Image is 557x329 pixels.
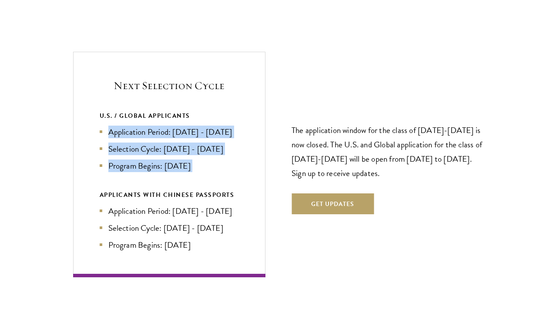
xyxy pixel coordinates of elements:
[100,143,239,155] li: Selection Cycle: [DATE] - [DATE]
[292,123,484,180] p: The application window for the class of [DATE]-[DATE] is now closed. The U.S. and Global applicat...
[100,110,239,121] div: U.S. / GLOBAL APPLICANTS
[100,126,239,138] li: Application Period: [DATE] - [DATE]
[100,189,239,200] div: APPLICANTS WITH CHINESE PASSPORTS
[292,193,374,214] button: Get Updates
[100,78,239,93] h5: Next Selection Cycle
[100,222,239,234] li: Selection Cycle: [DATE] - [DATE]
[100,239,239,251] li: Program Begins: [DATE]
[100,160,239,172] li: Program Begins: [DATE]
[100,205,239,217] li: Application Period: [DATE] - [DATE]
